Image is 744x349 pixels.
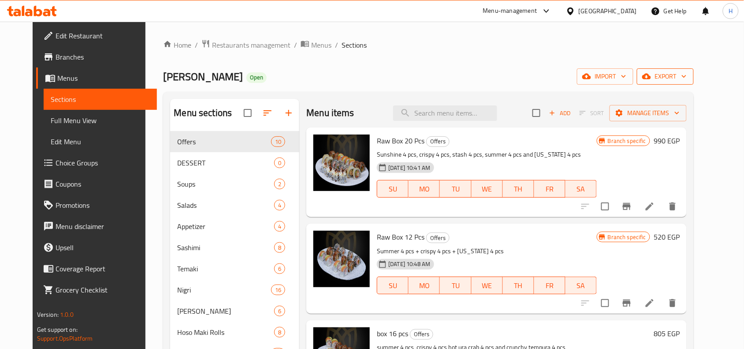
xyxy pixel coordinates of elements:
[36,46,157,68] a: Branches
[565,277,597,294] button: SA
[36,216,157,237] a: Menu disclaimer
[56,158,150,168] span: Choice Groups
[377,230,424,244] span: Raw Box 12 Pcs
[177,306,274,316] span: [PERSON_NAME]
[170,279,299,300] div: Nigri16
[729,6,733,16] span: H
[294,40,297,50] li: /
[177,158,274,168] div: DESSERT
[440,180,471,198] button: TU
[177,200,274,210] span: Salads
[275,201,285,210] span: 4
[385,164,434,172] span: [DATE] 10:41 AM
[170,258,299,279] div: Temaki6
[177,136,271,147] span: Offers
[170,152,299,173] div: DESSERT0
[506,183,531,195] span: TH
[409,180,440,198] button: MO
[212,40,290,50] span: Restaurants management
[195,40,198,50] li: /
[36,279,157,300] a: Grocery Checklist
[427,136,449,146] span: Offers
[385,260,434,268] span: [DATE] 10:48 AM
[409,277,440,294] button: MO
[274,200,285,210] div: items
[170,131,299,152] div: Offers10
[313,135,370,191] img: Raw Box 20 Pcs
[57,73,150,83] span: Menus
[538,183,562,195] span: FR
[60,309,74,320] span: 1.0.0
[410,329,433,339] span: Offers
[377,277,409,294] button: SU
[51,94,150,105] span: Sections
[274,179,285,189] div: items
[37,333,93,344] a: Support.OpsPlatform
[527,104,546,122] span: Select section
[274,242,285,253] div: items
[377,180,409,198] button: SU
[475,183,499,195] span: WE
[574,106,610,120] span: Select section first
[177,179,274,189] span: Soups
[377,246,597,257] p: Summer 4 pcs + crispy 4 pcs + [US_STATE] 4 pcs
[163,40,191,50] a: Home
[311,40,331,50] span: Menus
[36,258,157,279] a: Coverage Report
[472,180,503,198] button: WE
[163,67,243,86] span: [PERSON_NAME]
[257,102,278,124] span: Sort sections
[56,221,150,232] span: Menu disclaimer
[503,180,534,198] button: TH
[36,195,157,216] a: Promotions
[56,52,150,62] span: Branches
[170,216,299,237] div: Appetizer4
[426,233,450,243] div: Offers
[56,30,150,41] span: Edit Restaurant
[565,180,597,198] button: SA
[275,307,285,315] span: 6
[177,263,274,274] span: Temaki
[662,293,683,314] button: delete
[381,279,405,292] span: SU
[177,221,274,232] span: Appetizer
[475,279,499,292] span: WE
[170,237,299,258] div: Sashimi8
[36,152,157,173] a: Choice Groups
[177,306,274,316] div: Oshi Sushi
[306,106,354,120] h2: Menu items
[201,39,290,51] a: Restaurants management
[275,244,285,252] span: 8
[275,222,285,231] span: 4
[174,106,232,120] h2: Menu sections
[381,183,405,195] span: SU
[278,102,299,124] button: Add section
[51,115,150,126] span: Full Menu View
[654,135,680,147] h6: 990 EGP
[569,183,593,195] span: SA
[426,136,450,147] div: Offers
[246,74,267,81] span: Open
[163,39,694,51] nav: breadcrumb
[654,327,680,340] h6: 805 EGP
[472,277,503,294] button: WE
[177,242,274,253] span: Sashimi
[271,136,285,147] div: items
[170,173,299,195] div: Soups2
[274,158,285,168] div: items
[274,221,285,232] div: items
[610,105,687,121] button: Manage items
[313,231,370,287] img: Raw Box 12 Pcs
[274,306,285,316] div: items
[170,195,299,216] div: Salads4
[56,242,150,253] span: Upsell
[393,105,497,121] input: search
[274,263,285,274] div: items
[546,106,574,120] span: Add item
